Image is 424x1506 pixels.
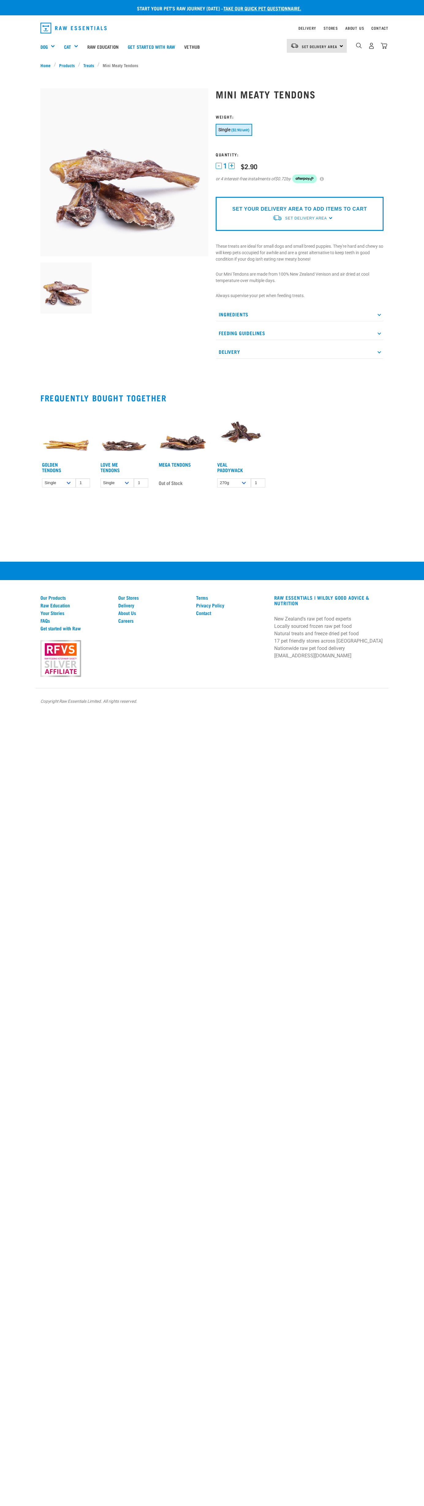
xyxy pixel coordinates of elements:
[40,407,92,459] img: 1293 Golden Tendons 01
[99,407,150,459] img: Pile Of Love Tendons For Pets
[356,43,362,48] img: home-icon-1@2x.png
[40,262,92,314] img: 1289 Mini Tendons 01
[302,45,337,48] span: Set Delivery Area
[40,618,111,623] a: FAQs
[232,205,367,213] p: SET YOUR DELIVERY AREA TO ADD ITEMS TO CART
[180,34,204,59] a: Vethub
[216,407,267,459] img: Stack of Veal Paddywhack For Pets
[83,34,123,59] a: Raw Education
[216,326,384,340] p: Feeding Guidelines
[38,639,84,678] img: rfvs.png
[216,345,384,359] p: Delivery
[40,393,384,403] h2: Frequently bought together
[274,595,384,606] h3: RAW ESSENTIALS | Wildly Good Advice & Nutrition
[298,27,316,29] a: Delivery
[275,176,286,182] span: $0.72
[272,215,282,221] img: van-moving.png
[216,308,384,321] p: Ingredients
[216,292,384,299] p: Always supervise your pet when feeding treats.
[216,271,384,284] p: Our Mini Tendons are made from 100% New Zealand Venison and air dried at cool temperature over mu...
[40,610,111,616] a: Your Stories
[64,43,71,50] a: Cat
[229,163,235,169] button: +
[216,152,384,157] h3: Quantity:
[40,595,111,600] a: Our Products
[134,478,148,488] input: 1
[196,602,267,608] a: Privacy Policy
[216,124,252,136] button: Single ($2.90/unit)
[223,163,227,169] span: 1
[40,43,48,50] a: Dog
[216,174,384,183] div: or 4 interest-free instalments of by
[274,615,384,659] p: New Zealand's raw pet food experts Locally sourced frozen raw pet food Natural treats and freeze ...
[216,89,384,100] h1: Mini Meaty Tendons
[40,625,111,631] a: Get started with Raw
[196,595,267,600] a: Terms
[157,407,208,459] img: 1295 Mega Tendons 01
[324,27,338,29] a: Stores
[216,243,384,262] p: These treats are ideal for small dogs and small breed puppies. They're hard and chewy so will kee...
[80,62,97,68] a: Treats
[40,699,137,704] em: Copyright Raw Essentials Limited. All rights reserved.
[123,34,180,59] a: Get started with Raw
[42,463,61,471] a: Golden Tendons
[290,43,299,48] img: van-moving.png
[76,478,90,488] input: 1
[40,602,111,608] a: Raw Education
[251,478,265,488] input: 1
[118,602,189,608] a: Delivery
[196,610,267,616] a: Contact
[371,27,388,29] a: Contact
[381,43,387,49] img: home-icon@2x.png
[345,27,364,29] a: About Us
[118,610,189,616] a: About Us
[118,595,189,600] a: Our Stores
[285,216,327,220] span: Set Delivery Area
[159,463,191,466] a: Mega Tendons
[36,20,388,36] nav: dropdown navigation
[40,23,107,33] img: Raw Essentials Logo
[40,62,54,68] a: Home
[231,128,249,132] span: ($2.90/unit)
[100,463,120,471] a: Love Me Tendons
[40,88,208,256] img: 1289 Mini Tendons 01
[368,43,375,49] img: user.png
[216,163,222,169] button: -
[40,62,384,68] nav: breadcrumbs
[216,114,384,119] h3: Weight:
[217,463,243,471] a: Veal Paddywack
[56,62,78,68] a: Products
[223,7,301,10] a: take our quick pet questionnaire.
[241,162,257,170] div: $2.90
[218,127,230,132] span: Single
[292,174,317,183] img: Afterpay
[118,618,189,623] a: Careers
[159,478,183,487] span: Out of Stock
